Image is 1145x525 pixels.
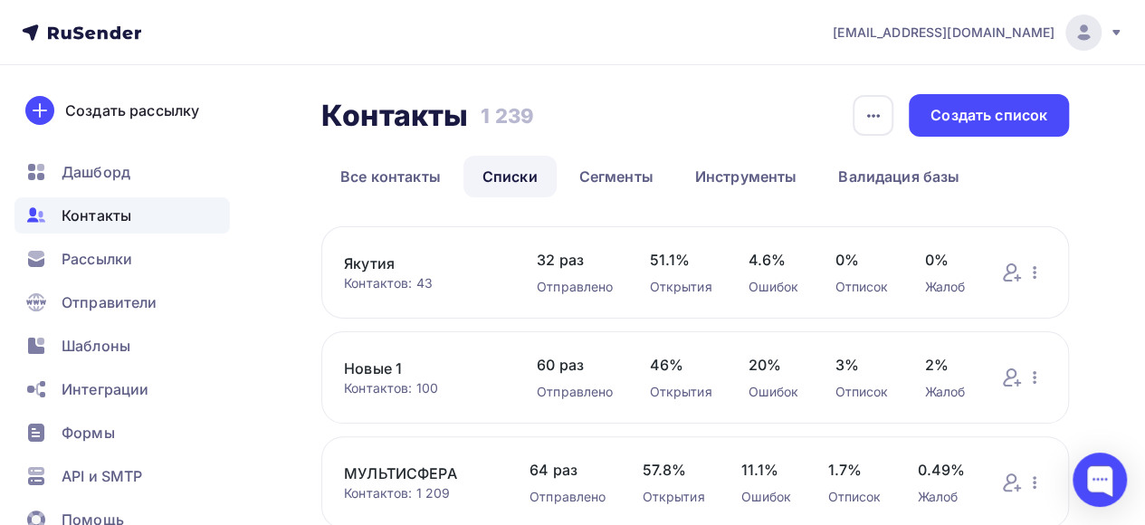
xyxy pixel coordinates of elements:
[321,156,460,197] a: Все контакты
[62,335,130,357] span: Шаблоны
[14,284,230,320] a: Отправители
[537,383,613,401] div: Отправлено
[835,354,888,376] span: 3%
[649,249,711,271] span: 51.1%
[65,100,199,121] div: Создать рассылку
[537,249,613,271] span: 32 раз
[835,249,888,271] span: 0%
[649,354,711,376] span: 46%
[14,328,230,364] a: Шаблоны
[560,156,673,197] a: Сегменты
[537,354,613,376] span: 60 раз
[917,488,965,506] div: Жалоб
[481,103,534,129] h3: 1 239
[344,463,493,484] a: МУЛЬТИСФЕРА
[835,383,888,401] div: Отписок
[530,459,606,481] span: 64 раз
[537,278,613,296] div: Отправлено
[62,291,157,313] span: Отправители
[14,241,230,277] a: Рассылки
[833,24,1054,42] span: [EMAIL_ADDRESS][DOMAIN_NAME]
[917,459,965,481] span: 0.49%
[649,383,711,401] div: Открытия
[676,156,816,197] a: Инструменты
[14,415,230,451] a: Формы
[62,378,148,400] span: Интеграции
[321,98,468,134] h2: Контакты
[14,197,230,234] a: Контакты
[62,248,132,270] span: Рассылки
[748,383,798,401] div: Ошибок
[835,278,888,296] div: Отписок
[740,488,791,506] div: Ошибок
[924,354,965,376] span: 2%
[62,161,130,183] span: Дашборд
[924,383,965,401] div: Жалоб
[819,156,978,197] a: Валидация базы
[930,105,1047,126] div: Создать список
[748,249,798,271] span: 4.6%
[827,488,881,506] div: Отписок
[62,465,142,487] span: API и SMTP
[463,156,557,197] a: Списки
[649,278,711,296] div: Открытия
[344,358,501,379] a: Новые 1
[14,154,230,190] a: Дашборд
[642,459,704,481] span: 57.8%
[344,484,493,502] div: Контактов: 1 209
[62,422,115,444] span: Формы
[924,278,965,296] div: Жалоб
[530,488,606,506] div: Отправлено
[827,459,881,481] span: 1.7%
[833,14,1123,51] a: [EMAIL_ADDRESS][DOMAIN_NAME]
[642,488,704,506] div: Открытия
[344,274,501,292] div: Контактов: 43
[748,278,798,296] div: Ошибок
[62,205,131,226] span: Контакты
[748,354,798,376] span: 20%
[924,249,965,271] span: 0%
[740,459,791,481] span: 11.1%
[344,253,501,274] a: Якутия
[344,379,501,397] div: Контактов: 100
